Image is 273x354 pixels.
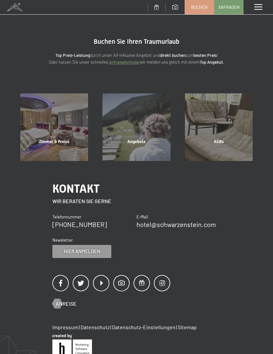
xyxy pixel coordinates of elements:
span: Kontakt [52,182,100,195]
p: durch unser All-inklusive Angebot und zum ! Oder nutzen Sie unser schnelles wir melden uns gleich... [26,52,247,66]
a: Anfragen [214,0,243,14]
a: Anfrageformular [109,59,140,65]
a: Anreise [52,300,77,307]
span: Angebote [127,139,146,144]
span: Hier anmelden [64,248,100,255]
span: Anreise [56,300,77,307]
span: Zimmer & Preise [39,139,69,144]
span: | [176,324,177,330]
span: Buchen [191,4,208,10]
a: Datenschutz [81,324,110,330]
span: AGBs [214,139,224,144]
span: Newsletter [52,237,73,243]
a: Impressum [52,324,78,330]
span: Telefonnummer [52,214,82,219]
strong: direkt buchen [160,53,186,58]
span: | [79,324,80,330]
span: E-Mail [136,214,148,219]
span: Buchen Sie Ihren Traumurlaub [94,38,179,45]
a: hotel@schwarzenstein.com [136,220,216,228]
a: Buchung Angebote [95,93,177,161]
a: Sitemap [178,324,197,330]
span: | [110,324,111,330]
a: Buchen [185,0,214,14]
span: Wir beraten Sie gerne [52,198,111,204]
a: [PHONE_NUMBER] [52,220,107,228]
a: Buchung Zimmer & Preise [13,93,95,161]
strong: Top Preis-Leistung [55,53,90,58]
span: Anfragen [218,4,240,10]
a: Datenschutz-Einstellungen [112,324,175,330]
a: Buchung AGBs [178,93,260,161]
strong: besten Preis [193,53,217,58]
strong: Top Angebot. [200,59,224,65]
